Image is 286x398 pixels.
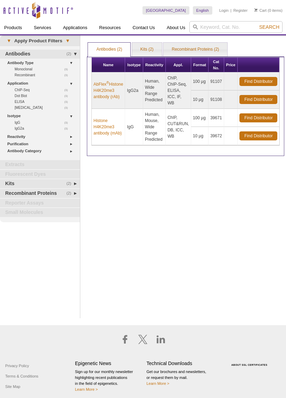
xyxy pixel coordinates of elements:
[143,109,166,145] td: Human, Mouse, Wide Range Predicted
[3,371,40,381] a: Terms & Conditions
[239,95,277,104] a: Find Distributor
[64,87,72,93] span: (1)
[95,21,125,34] a: Resources
[218,354,283,369] table: Click to Verify - This site chose Symantec SSL for secure e-commerce and confidential communicati...
[132,43,162,57] a: Kits (2)
[3,381,22,392] a: Site Map
[224,58,238,72] th: Price
[75,387,98,391] a: Learn More >
[106,81,109,85] sup: ®
[93,118,123,136] a: Histone H4K20me3 antibody (mAb)
[147,369,211,387] p: Get our brochures and newsletters, or request them by mail.
[66,189,75,198] span: (2)
[125,72,143,109] td: IgG2a
[231,364,268,366] a: ABOUT SSL CERTIFICATES
[209,72,224,91] td: 91107
[66,50,75,59] span: (2)
[3,38,14,44] span: ▾
[191,58,209,72] th: Format
[64,66,72,72] span: (1)
[64,99,72,105] span: (1)
[191,72,209,91] td: 100 µg
[7,112,76,120] a: Isotype
[125,109,143,145] td: IgG
[15,87,72,93] a: (1)ChIP-Seq
[62,38,73,44] span: ▾
[64,93,72,99] span: (1)
[209,127,224,145] td: 39672
[92,58,125,72] th: Name
[15,93,72,99] a: (1)Dot Blot
[3,361,31,371] a: Privacy Policy
[15,99,72,105] a: (1)ELISA
[7,133,76,140] a: Reactivity
[66,179,75,188] span: (2)
[191,109,209,127] td: 100 µg
[166,109,191,145] td: ChIP, CUT&RUN, DB, ICC, WB
[125,58,143,72] th: Isotype
[88,43,130,57] a: Antibodies (2)
[189,21,283,33] input: Keyword, Cat. No.
[15,72,72,78] a: (1)Recombinant
[15,126,72,131] a: (1)IgG2a
[209,90,224,109] td: 91108
[230,6,231,15] li: |
[75,361,140,366] h4: Epigenetic News
[257,24,281,30] button: Search
[143,72,166,109] td: Human, Wide Range Predicted
[64,105,72,111] span: (1)
[254,6,283,15] li: (0 items)
[64,72,72,78] span: (1)
[219,8,229,13] a: Login
[147,361,211,366] h4: Technical Downloads
[15,105,72,111] a: (1)[MEDICAL_DATA]
[142,6,189,15] a: [GEOGRAPHIC_DATA]
[239,131,277,140] a: Find Distributor
[59,21,91,34] a: Applications
[209,109,224,127] td: 39671
[7,147,76,155] a: Antibody Category
[7,59,76,67] a: Antibody Type
[191,127,209,145] td: 10 µg
[7,140,76,148] a: Purification
[64,120,72,126] span: (1)
[64,126,72,131] span: (1)
[209,58,224,72] th: Cat No.
[259,24,279,30] span: Search
[163,21,189,34] a: About Us
[166,72,191,109] td: ChIP, ChIP-Seq, ELISA, ICC, IF, WB
[7,80,76,87] a: Application
[254,8,258,12] img: Your Cart
[166,58,191,72] th: Appl.
[30,21,55,34] a: Services
[193,6,212,15] a: English
[191,90,209,109] td: 10 µg
[147,381,170,386] a: Learn More >
[254,8,267,13] a: Cart
[143,58,166,72] th: Reactivity
[233,8,247,13] a: Register
[75,369,140,392] p: Sign up for our monthly newsletter highlighting recent publications in the field of epigenetics.
[163,43,227,57] a: Recombinant Proteins (2)
[15,66,72,72] a: (1)Monoclonal
[239,113,277,122] a: Find Distributor
[239,77,277,86] a: Find Distributor
[128,21,159,34] a: Contact Us
[15,120,72,126] a: (1)IgG
[93,81,123,100] a: AbFlex®Histone H4K20me3 antibody (rAb)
